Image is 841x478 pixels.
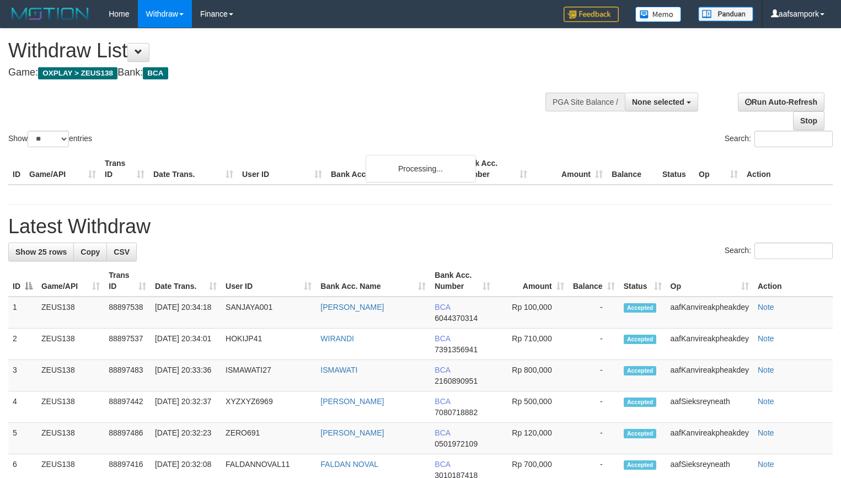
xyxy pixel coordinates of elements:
[100,153,149,185] th: Trans ID
[545,93,625,111] div: PGA Site Balance /
[81,248,100,256] span: Copy
[430,265,495,297] th: Bank Acc. Number: activate to sort column ascending
[37,297,104,329] td: ZEUS138
[738,93,824,111] a: Run Auto-Refresh
[758,334,774,343] a: Note
[37,423,104,454] td: ZEUS138
[456,153,532,185] th: Bank Acc. Number
[694,153,742,185] th: Op
[151,265,221,297] th: Date Trans.: activate to sort column ascending
[366,155,476,182] div: Processing...
[564,7,619,22] img: Feedback.jpg
[754,131,833,147] input: Search:
[37,391,104,423] td: ZEUS138
[104,297,151,329] td: 88897538
[624,303,657,313] span: Accepted
[435,439,478,448] span: Copy 0501972109 to clipboard
[658,153,694,185] th: Status
[435,408,478,417] span: Copy 7080718882 to clipboard
[435,334,450,343] span: BCA
[569,391,619,423] td: -
[8,243,74,261] a: Show 25 rows
[435,460,450,469] span: BCA
[221,329,316,360] td: HOKIJP41
[320,428,384,437] a: [PERSON_NAME]
[624,429,657,438] span: Accepted
[73,243,107,261] a: Copy
[666,423,753,454] td: aafKanvireakpheakdey
[666,265,753,297] th: Op: activate to sort column ascending
[758,428,774,437] a: Note
[221,360,316,391] td: ISMAWATI27
[532,153,607,185] th: Amount
[8,265,37,297] th: ID: activate to sort column descending
[320,460,378,469] a: FALDAN NOVAL
[569,265,619,297] th: Balance: activate to sort column ascending
[435,314,478,323] span: Copy 6044370314 to clipboard
[114,248,130,256] span: CSV
[742,153,833,185] th: Action
[8,216,833,238] h1: Latest Withdraw
[104,423,151,454] td: 88897486
[569,297,619,329] td: -
[37,265,104,297] th: Game/API: activate to sort column ascending
[320,303,384,311] a: [PERSON_NAME]
[15,248,67,256] span: Show 25 rows
[624,335,657,344] span: Accepted
[624,460,657,470] span: Accepted
[435,303,450,311] span: BCA
[624,366,657,375] span: Accepted
[320,397,384,406] a: [PERSON_NAME]
[666,297,753,329] td: aafKanvireakpheakdey
[8,329,37,360] td: 2
[758,303,774,311] a: Note
[221,391,316,423] td: XYZXYZ6969
[625,93,698,111] button: None selected
[758,397,774,406] a: Note
[8,391,37,423] td: 4
[151,391,221,423] td: [DATE] 20:32:37
[632,98,684,106] span: None selected
[37,360,104,391] td: ZEUS138
[666,391,753,423] td: aafSieksreyneath
[37,329,104,360] td: ZEUS138
[151,423,221,454] td: [DATE] 20:32:23
[221,423,316,454] td: ZERO691
[25,153,100,185] th: Game/API
[495,423,568,454] td: Rp 120,000
[698,7,753,22] img: panduan.png
[793,111,824,130] a: Stop
[435,345,478,354] span: Copy 7391356941 to clipboard
[151,360,221,391] td: [DATE] 20:33:36
[666,360,753,391] td: aafKanvireakpheakdey
[320,366,357,374] a: ISMAWATI
[320,334,354,343] a: WIRANDI
[753,265,833,297] th: Action
[8,423,37,454] td: 5
[221,265,316,297] th: User ID: activate to sort column ascending
[8,360,37,391] td: 3
[8,153,25,185] th: ID
[8,131,92,147] label: Show entries
[666,329,753,360] td: aafKanvireakpheakdey
[569,423,619,454] td: -
[8,297,37,329] td: 1
[435,397,450,406] span: BCA
[435,377,478,385] span: Copy 2160890951 to clipboard
[316,265,430,297] th: Bank Acc. Name: activate to sort column ascending
[104,265,151,297] th: Trans ID: activate to sort column ascending
[38,67,117,79] span: OXPLAY > ZEUS138
[435,366,450,374] span: BCA
[28,131,69,147] select: Showentries
[104,360,151,391] td: 88897483
[143,67,168,79] span: BCA
[569,329,619,360] td: -
[495,360,568,391] td: Rp 800,000
[104,391,151,423] td: 88897442
[151,297,221,329] td: [DATE] 20:34:18
[607,153,658,185] th: Balance
[569,360,619,391] td: -
[725,243,833,259] label: Search:
[725,131,833,147] label: Search:
[151,329,221,360] td: [DATE] 20:34:01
